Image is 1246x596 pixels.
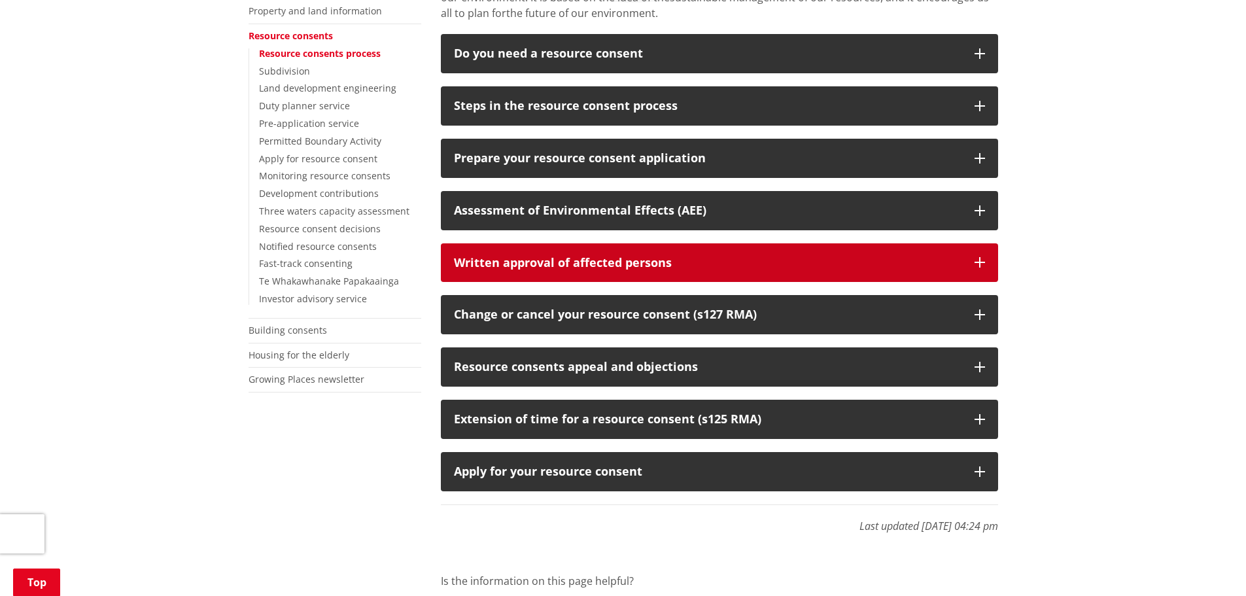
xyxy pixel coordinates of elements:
[259,47,381,60] a: Resource consents process
[259,169,390,182] a: Monitoring resource consents
[259,292,367,305] a: Investor advisory service
[259,205,409,217] a: Three waters capacity assessment
[259,135,381,147] a: Permitted Boundary Activity
[441,86,998,126] button: Steps in the resource consent process
[1186,541,1233,588] iframe: Messenger Launcher
[249,349,349,361] a: Housing for the elderly
[259,187,379,200] a: Development contributions
[441,243,998,283] button: Written approval of affected persons
[249,324,327,336] a: Building consents
[454,99,961,113] div: Steps in the resource consent process
[259,117,359,130] a: Pre-application service
[454,256,961,270] div: Written approval of affected persons
[454,360,961,374] div: Resource consents appeal and objections
[259,240,377,253] a: Notified resource consents
[259,99,350,112] a: Duty planner service
[441,504,998,534] p: Last updated [DATE] 04:24 pm
[454,308,961,321] div: Change or cancel your resource consent (s127 RMA)
[441,452,998,491] button: Apply for your resource consent
[441,191,998,230] button: Assessment of Environmental Effects (AEE)
[441,295,998,334] button: Change or cancel your resource consent (s127 RMA)
[454,413,961,426] div: Extension of time for a resource consent (s125 RMA)
[441,139,998,178] button: Prepare your resource consent application
[441,400,998,439] button: Extension of time for a resource consent (s125 RMA)
[259,257,353,270] a: Fast-track consenting
[259,222,381,235] a: Resource consent decisions
[249,5,382,17] a: Property and land information
[454,47,961,60] div: Do you need a resource consent
[13,569,60,596] a: Top
[249,373,364,385] a: Growing Places newsletter
[454,465,961,478] div: Apply for your resource consent
[454,152,961,165] div: Prepare your resource consent application
[441,573,998,589] p: Is the information on this page helpful?
[454,204,961,217] div: Assessment of Environmental Effects (AEE)
[441,347,998,387] button: Resource consents appeal and objections
[259,82,396,94] a: Land development engineering
[259,152,377,165] a: Apply for resource consent
[259,275,399,287] a: Te Whakawhanake Papakaainga
[249,29,333,42] a: Resource consents
[259,65,310,77] a: Subdivision
[441,34,998,73] button: Do you need a resource consent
